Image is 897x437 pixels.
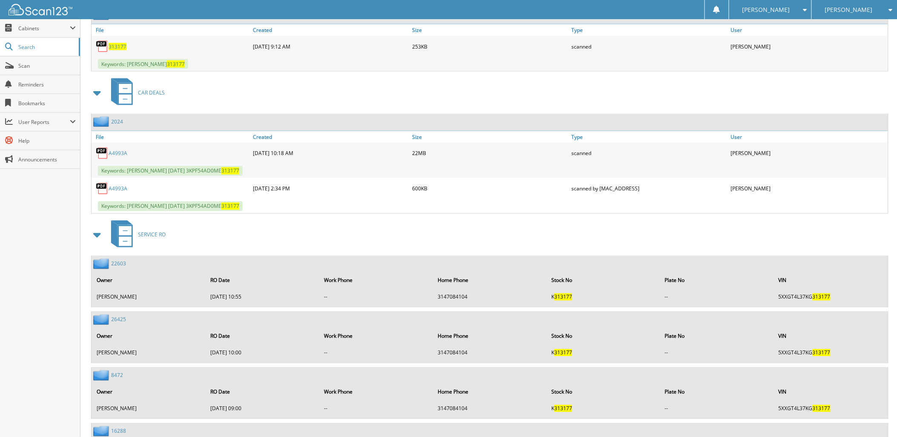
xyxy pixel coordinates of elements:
span: Search [18,43,75,51]
td: -- [320,346,433,360]
span: SERVICE RO [138,231,166,239]
span: 313177 [221,203,239,210]
a: File [92,24,251,36]
th: Owner [92,328,205,345]
span: Help [18,137,76,144]
td: -- [661,402,774,416]
td: [PERSON_NAME] [92,402,205,416]
span: Reminders [18,81,76,88]
div: 253KB [410,38,569,55]
span: 313177 [221,167,239,175]
th: RO Date [206,328,319,345]
td: K [547,346,660,360]
img: PDF.png [96,40,109,53]
div: scanned by [MAC_ADDRESS] [570,180,729,197]
th: VIN [774,328,887,345]
span: 313177 [167,60,185,68]
th: Home Phone [433,272,546,289]
span: Keywords: [PERSON_NAME] [98,59,188,69]
img: folder2.png [93,370,111,381]
td: [PERSON_NAME] [92,346,205,360]
td: K [547,402,660,416]
th: RO Date [206,272,319,289]
span: 313177 [554,349,572,356]
th: Work Phone [320,383,433,401]
td: [DATE] 09:00 [206,402,319,416]
img: PDF.png [96,182,109,195]
div: scanned [570,145,729,162]
td: -- [320,290,433,304]
img: folder2.png [93,314,111,325]
span: [PERSON_NAME] [742,7,790,12]
td: 3147084104 [433,402,546,416]
div: 600KB [410,180,569,197]
span: User Reports [18,118,70,126]
th: Stock No [547,383,660,401]
span: 313177 [813,405,831,412]
div: [DATE] 10:18 AM [251,145,410,162]
th: RO Date [206,383,319,401]
span: Announcements [18,156,76,163]
td: [DATE] 10:00 [206,346,319,360]
td: [PERSON_NAME] [92,290,205,304]
div: [PERSON_NAME] [729,180,888,197]
a: 8472 [111,372,123,379]
td: 5XXGT4L37KG [774,290,887,304]
td: [DATE] 10:55 [206,290,319,304]
div: scanned [570,38,729,55]
a: SERVICE RO [106,218,166,252]
div: [PERSON_NAME] [729,38,888,55]
span: Bookmarks [18,100,76,107]
th: Home Phone [433,328,546,345]
th: VIN [774,272,887,289]
iframe: Chat Widget [854,396,897,437]
td: 5XXGT4L37KG [774,346,887,360]
img: PDF.png [96,147,109,160]
a: A4993A [109,150,127,157]
a: Type [570,131,729,143]
a: Size [410,24,569,36]
img: folder2.png [93,116,111,127]
th: Owner [92,272,205,289]
th: Plate No [661,328,774,345]
span: [PERSON_NAME] [825,7,873,12]
span: 313177 [813,349,831,356]
td: 5XXGT4L37KG [774,402,887,416]
a: File [92,131,251,143]
th: Plate No [661,272,774,289]
td: -- [661,290,774,304]
a: Type [570,24,729,36]
div: [PERSON_NAME] [729,145,888,162]
a: 26425 [111,316,126,323]
td: -- [320,402,433,416]
th: Plate No [661,383,774,401]
span: Scan [18,62,76,69]
span: Keywords: [PERSON_NAME] [DATE] 3KPF54AD0ME [98,201,243,211]
a: Created [251,131,410,143]
th: Home Phone [433,383,546,401]
img: scan123-logo-white.svg [9,4,72,15]
th: Stock No [547,272,660,289]
th: Work Phone [320,272,433,289]
span: 313177 [554,405,572,412]
th: VIN [774,383,887,401]
a: User [729,24,888,36]
div: [DATE] 9:12 AM [251,38,410,55]
img: folder2.png [93,426,111,437]
th: Stock No [547,328,660,345]
th: Work Phone [320,328,433,345]
a: Created [251,24,410,36]
span: 313177 [813,293,831,301]
a: 313177 [109,43,126,50]
td: K [547,290,660,304]
span: Cabinets [18,25,70,32]
a: 22603 [111,260,126,267]
a: 16288 [111,428,126,435]
th: Owner [92,383,205,401]
span: Keywords: [PERSON_NAME] [DATE] 3KPF54AD0ME [98,166,243,176]
td: -- [661,346,774,360]
span: CAR DEALS [138,89,165,96]
td: 3147084104 [433,290,546,304]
